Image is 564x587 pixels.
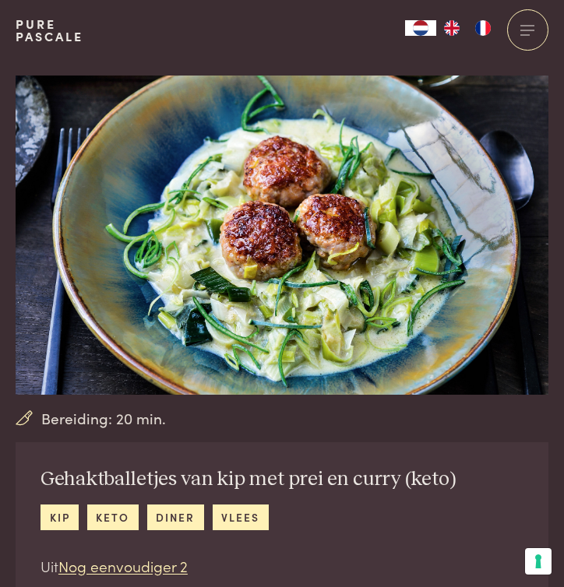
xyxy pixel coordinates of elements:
[405,20,436,36] a: NL
[41,407,166,430] span: Bereiding: 20 min.
[16,76,548,395] img: Gehaktballetjes van kip met prei en curry (keto)
[405,20,436,36] div: Language
[58,555,188,576] a: Nog eenvoudiger 2
[147,504,204,530] a: diner
[87,504,139,530] a: keto
[436,20,467,36] a: EN
[467,20,499,36] a: FR
[41,555,456,578] p: Uit
[436,20,499,36] ul: Language list
[41,504,79,530] a: kip
[213,504,269,530] a: vlees
[16,18,83,43] a: PurePascale
[41,467,456,492] h2: Gehaktballetjes van kip met prei en curry (keto)
[525,548,552,575] button: Uw voorkeuren voor toestemming voor trackingtechnologieën
[405,20,499,36] aside: Language selected: Nederlands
